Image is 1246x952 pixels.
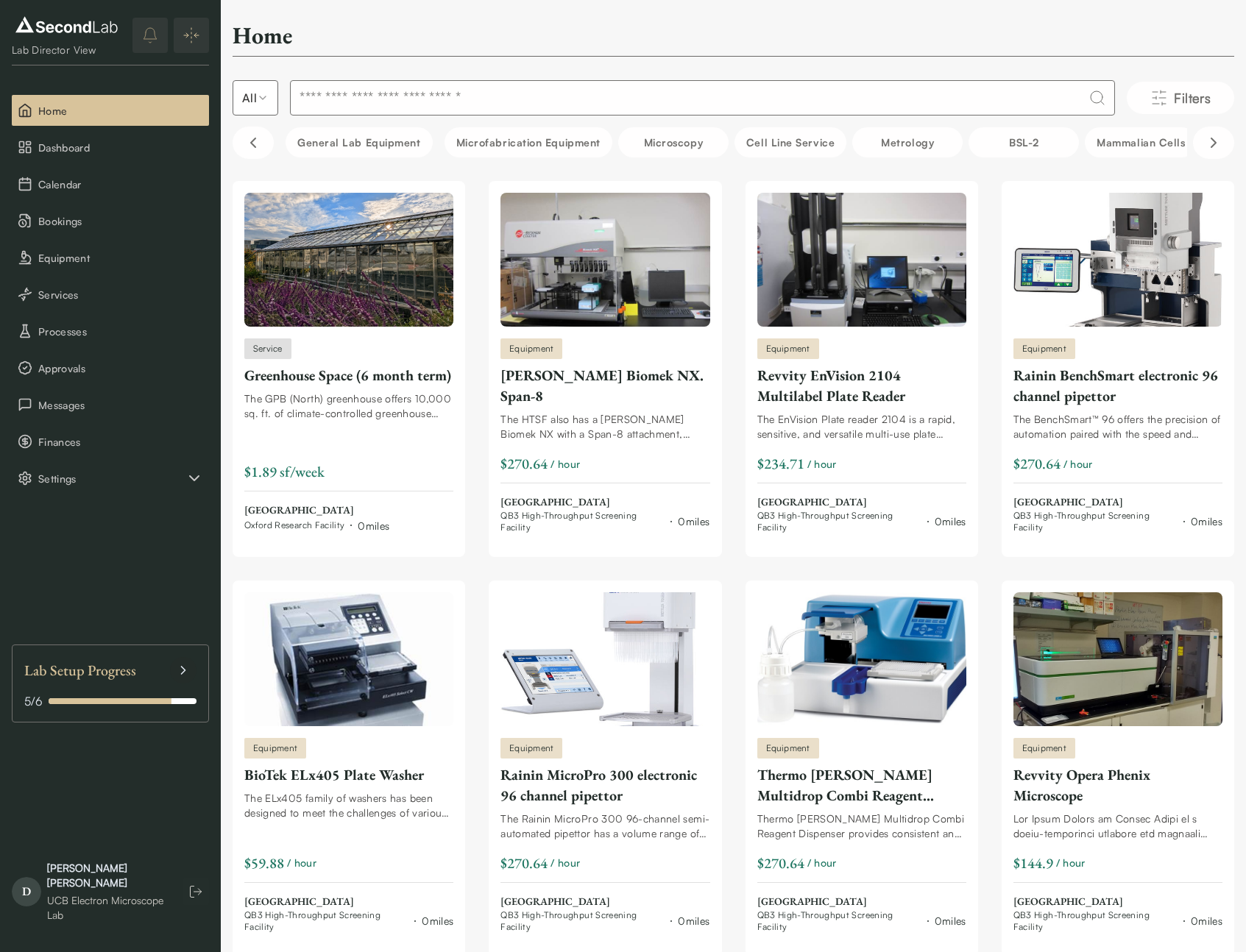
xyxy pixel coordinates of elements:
[38,360,203,376] span: Approvals
[500,193,709,327] img: Beckman-Coulter Biomek NX. Span-8
[12,316,209,347] button: Processes
[766,342,810,355] span: Equipment
[757,592,966,726] img: Thermo Fisher Multidrop Combi Reagent Dispenser
[12,279,209,310] a: Services
[500,895,709,909] span: [GEOGRAPHIC_DATA]
[12,426,209,457] button: Finances
[12,168,209,199] button: Calendar
[1174,88,1211,108] span: Filters
[500,412,709,441] div: The HTSF also has a [PERSON_NAME] Biomek NX with a Span-8 attachment, which means 8 independently...
[12,43,121,57] div: Lab Director View
[1193,127,1234,159] button: Scroll right
[500,495,709,510] span: [GEOGRAPHIC_DATA]
[500,193,709,533] a: Beckman-Coulter Biomek NX. Span-8Equipment[PERSON_NAME] Biomek NX. Span-8The HTSF also has a [PER...
[1056,855,1086,870] span: / hour
[244,193,453,533] a: Greenhouse Space (6 month term)ServiceGreenhouse Space (6 month term)The GPB (North) greenhouse o...
[757,495,966,510] span: [GEOGRAPHIC_DATA]
[757,453,804,474] div: $234.71
[1191,913,1222,928] div: 0 miles
[38,397,203,413] span: Messages
[47,861,168,890] div: [PERSON_NAME] [PERSON_NAME]
[38,434,203,450] span: Finances
[734,127,846,157] button: Cell line service
[1191,514,1222,529] div: 0 miles
[1013,453,1061,474] div: $270.64
[1013,895,1222,909] span: [GEOGRAPHIC_DATA]
[500,453,548,474] div: $270.64
[678,514,709,529] div: 0 miles
[757,764,966,806] div: Thermo [PERSON_NAME] Multidrop Combi Reagent Dispenser
[1013,193,1222,533] a: Rainin BenchSmart electronic 96 channel pipettorEquipmentRainin BenchSmart electronic 96 channel ...
[500,592,709,933] a: Rainin MicroPro 300 electronic 96 channel pipettorEquipmentRainin MicroPro 300 electronic 96 chan...
[244,909,408,933] span: QB3 High-Throughput Screening Facility
[757,365,966,406] div: Revvity EnVision 2104 Multilabel Plate Reader
[1013,412,1222,441] div: The BenchSmart™ 96 offers the precision of automation paired with the speed and flexibility of ma...
[244,519,344,531] span: Oxford Research Facility
[757,811,966,841] div: Thermo [PERSON_NAME] Multidrop Combi Reagent Dispenser provides consistent and accurate dispensin...
[233,127,274,159] button: Scroll left
[757,193,966,327] img: Revvity EnVision 2104 Multilabel Plate Reader
[253,742,297,755] span: Equipment
[12,95,209,126] button: Home
[618,127,729,157] button: Microscopy
[1085,127,1197,157] button: Mammalian Cells
[38,213,203,229] span: Bookings
[12,463,209,494] div: Settings sub items
[1013,592,1222,933] a: Revvity Opera Phenix MicroscopeEquipmentRevvity Opera Phenix MicroscopeLor Ipsum Dolors am Consec...
[1063,456,1093,472] span: / hour
[38,324,203,339] span: Processes
[244,895,453,909] span: [GEOGRAPHIC_DATA]
[1013,510,1178,533] span: QB3 High-Throughput Screening Facility
[807,456,837,472] span: / hour
[757,193,966,533] a: Revvity EnVision 2104 Multilabel Plate ReaderEquipmentRevvity EnVision 2104 Multilabel Plate Read...
[500,811,709,841] div: The Rainin MicroPro 300 96-channel semi-automated pipettor has a volume range of 5-300 µL and pre...
[244,193,453,327] img: Greenhouse Space (6 month term)
[1127,82,1234,114] button: Filters
[12,877,41,906] span: D
[445,127,612,157] button: Microfabrication Equipment
[1013,592,1222,726] img: Revvity Opera Phenix Microscope
[244,592,453,726] img: BioTek ELx405 Plate Washer
[38,177,203,192] span: Calendar
[12,205,209,236] button: Bookings
[551,855,580,870] span: / hour
[969,127,1079,157] button: BSL-2
[253,342,283,355] span: Service
[1022,342,1066,355] span: Equipment
[500,592,709,726] img: Rainin MicroPro 300 electronic 96 channel pipettor
[286,127,433,157] button: General Lab equipment
[1013,811,1222,841] div: Lor Ipsum Dolors am Consec Adipi el s doeiu-temporinci utlabore etd magnaali enimad min veni quis...
[807,855,837,870] span: / hour
[12,352,209,383] button: Approvals
[551,456,580,472] span: / hour
[1013,909,1178,933] span: QB3 High-Throughput Screening Facility
[12,389,209,420] button: Messages
[132,18,168,53] button: notifications
[12,242,209,273] button: Equipment
[38,471,185,486] span: Settings
[12,463,209,494] button: Settings
[12,132,209,163] a: Dashboard
[1013,853,1053,873] div: $144.9
[500,510,665,533] span: QB3 High-Throughput Screening Facility
[12,13,121,37] img: logo
[757,592,966,933] a: Thermo Fisher Multidrop Combi Reagent DispenserEquipmentThermo [PERSON_NAME] Multidrop Combi Reag...
[757,909,921,933] span: QB3 High-Throughput Screening Facility
[757,510,921,533] span: QB3 High-Throughput Screening Facility
[500,764,709,806] div: Rainin MicroPro 300 electronic 96 channel pipettor
[244,365,453,386] div: Greenhouse Space (6 month term)
[1022,742,1066,755] span: Equipment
